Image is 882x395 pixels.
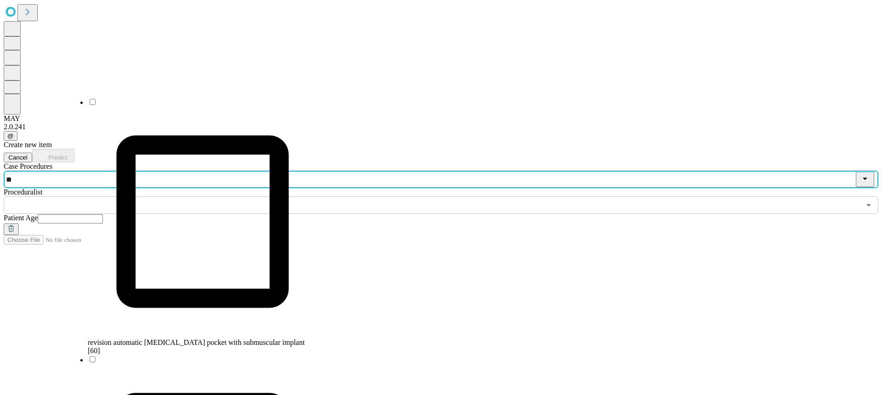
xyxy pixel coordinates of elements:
button: Open [862,199,875,212]
span: Patient Age [4,214,38,222]
span: Predict [48,154,67,161]
span: Create new item [4,141,52,149]
span: Proceduralist [4,188,42,196]
button: Predict [32,149,74,162]
span: Scheduled Procedure [4,162,52,170]
button: @ [4,131,17,141]
div: MAY [4,114,878,123]
button: Close [856,172,874,187]
span: revision automatic [MEDICAL_DATA] pocket with submuscular implant [60] [88,338,305,355]
button: Cancel [4,153,32,162]
div: 2.0.241 [4,123,878,131]
span: @ [7,132,14,139]
span: Cancel [8,154,28,161]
